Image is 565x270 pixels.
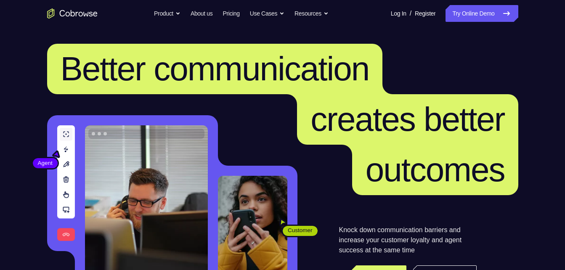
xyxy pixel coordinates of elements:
[446,5,518,22] a: Try Online Demo
[310,101,504,138] span: creates better
[294,5,329,22] button: Resources
[366,151,505,188] span: outcomes
[223,5,239,22] a: Pricing
[61,50,369,87] span: Better communication
[415,5,435,22] a: Register
[410,8,411,19] span: /
[154,5,180,22] button: Product
[339,225,477,255] p: Knock down communication barriers and increase your customer loyalty and agent success at the sam...
[391,5,406,22] a: Log In
[191,5,212,22] a: About us
[250,5,284,22] button: Use Cases
[47,8,98,19] a: Go to the home page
